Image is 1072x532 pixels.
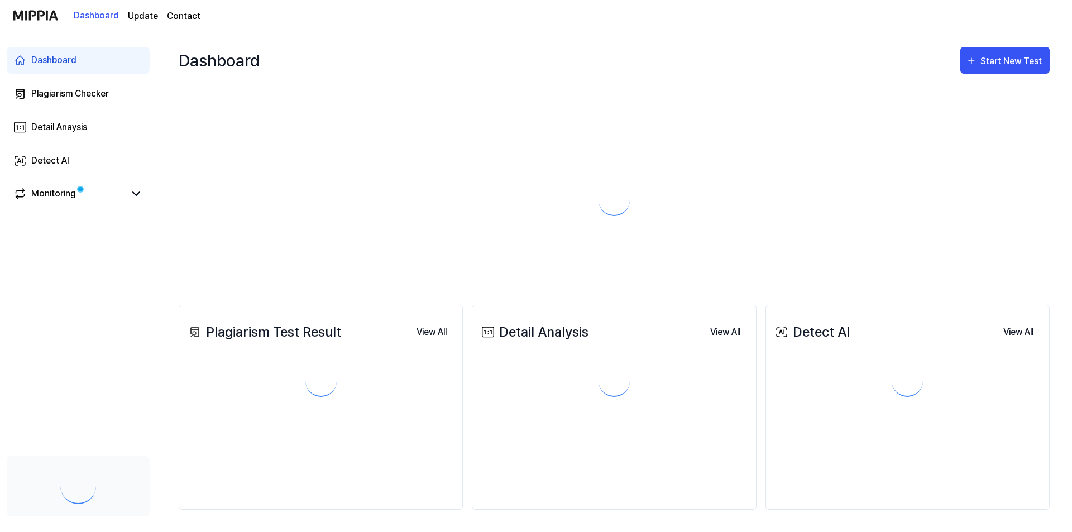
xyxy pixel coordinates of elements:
[74,1,119,31] a: Dashboard
[167,9,200,23] a: Contact
[773,322,850,342] div: Detect AI
[980,54,1044,69] div: Start New Test
[7,114,150,141] a: Detail Anaysis
[31,187,76,200] div: Monitoring
[479,322,588,342] div: Detail Analysis
[701,321,749,343] button: View All
[186,322,341,342] div: Plagiarism Test Result
[31,154,69,167] div: Detect AI
[7,147,150,174] a: Detect AI
[31,54,76,67] div: Dashboard
[13,187,125,200] a: Monitoring
[994,321,1042,343] button: View All
[31,121,87,134] div: Detail Anaysis
[408,321,456,343] button: View All
[179,42,260,78] div: Dashboard
[7,47,150,74] a: Dashboard
[31,87,109,100] div: Plagiarism Checker
[960,47,1050,74] button: Start New Test
[7,80,150,107] a: Plagiarism Checker
[128,9,158,23] a: Update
